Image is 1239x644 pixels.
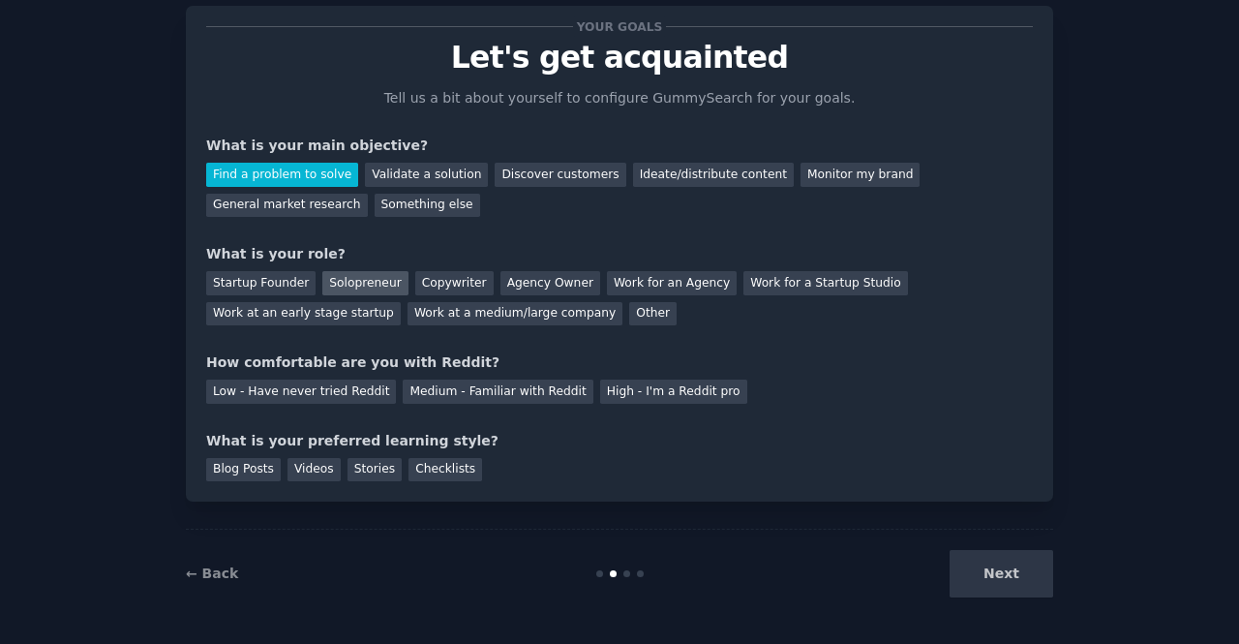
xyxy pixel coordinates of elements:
[408,458,482,482] div: Checklists
[206,136,1033,156] div: What is your main objective?
[206,431,1033,451] div: What is your preferred learning style?
[287,458,341,482] div: Videos
[495,163,625,187] div: Discover customers
[206,302,401,326] div: Work at an early stage startup
[408,302,622,326] div: Work at a medium/large company
[629,302,677,326] div: Other
[206,194,368,218] div: General market research
[206,271,316,295] div: Startup Founder
[365,163,488,187] div: Validate a solution
[376,88,863,108] p: Tell us a bit about yourself to configure GummySearch for your goals.
[573,16,666,37] span: Your goals
[415,271,494,295] div: Copywriter
[206,41,1033,75] p: Let's get acquainted
[348,458,402,482] div: Stories
[633,163,794,187] div: Ideate/distribute content
[322,271,408,295] div: Solopreneur
[206,244,1033,264] div: What is your role?
[801,163,920,187] div: Monitor my brand
[186,566,238,581] a: ← Back
[206,380,396,404] div: Low - Have never tried Reddit
[600,380,747,404] div: High - I'm a Reddit pro
[206,163,358,187] div: Find a problem to solve
[743,271,907,295] div: Work for a Startup Studio
[206,353,1033,373] div: How comfortable are you with Reddit?
[403,380,592,404] div: Medium - Familiar with Reddit
[500,271,600,295] div: Agency Owner
[206,458,281,482] div: Blog Posts
[607,271,737,295] div: Work for an Agency
[375,194,480,218] div: Something else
